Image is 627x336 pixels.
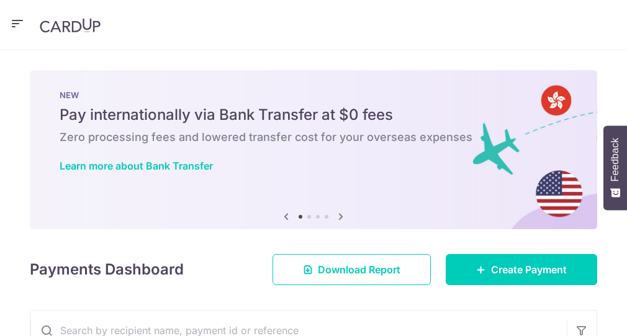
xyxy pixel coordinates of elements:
[60,90,567,100] p: NEW
[603,125,627,210] button: Feedback - Show survey
[446,254,597,285] a: Create Payment
[60,160,213,172] a: Learn more about Bank Transfer
[30,70,597,229] img: Bank transfer banner
[60,130,567,145] h6: Zero processing fees and lowered transfer cost for your overseas expenses
[318,262,400,277] span: Download Report
[610,138,621,181] span: Feedback
[30,258,184,281] h4: Payments Dashboard
[60,105,567,125] h5: Pay internationally via Bank Transfer at $0 fees
[40,18,101,33] img: CardUp
[273,254,431,285] a: Download Report
[491,262,567,277] span: Create Payment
